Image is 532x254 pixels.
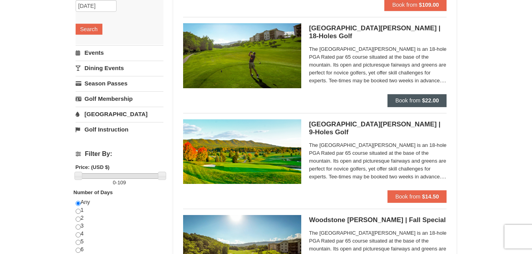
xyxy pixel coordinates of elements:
[183,119,301,184] img: 6619859-87-49ad91d4.jpg
[76,150,163,158] h4: Filter By:
[76,61,163,75] a: Dining Events
[395,97,421,104] span: Book from
[76,45,163,60] a: Events
[309,24,447,40] h5: [GEOGRAPHIC_DATA][PERSON_NAME] | 18-Holes Golf
[419,2,439,8] strong: $109.00
[395,193,421,200] span: Book from
[76,91,163,106] a: Golf Membership
[74,189,113,195] strong: Number of Days
[309,141,447,181] span: The [GEOGRAPHIC_DATA][PERSON_NAME] is an 18-hole PGA Rated par 65 course situated at the base of ...
[387,94,447,107] button: Book from $22.00
[76,24,102,35] button: Search
[117,180,126,185] span: 109
[76,179,163,187] label: -
[309,216,447,224] h5: Woodstone [PERSON_NAME] | Fall Special
[183,23,301,88] img: 6619859-85-1f84791f.jpg
[309,45,447,85] span: The [GEOGRAPHIC_DATA][PERSON_NAME] is an 18-hole PGA Rated par 65 course situated at the base of ...
[76,76,163,91] a: Season Passes
[76,107,163,121] a: [GEOGRAPHIC_DATA]
[392,2,417,8] span: Book from
[422,193,439,200] strong: $14.50
[76,164,110,170] strong: Price: (USD $)
[76,122,163,137] a: Golf Instruction
[113,180,116,185] span: 0
[422,97,439,104] strong: $22.00
[309,121,447,136] h5: [GEOGRAPHIC_DATA][PERSON_NAME] | 9-Holes Golf
[387,190,447,203] button: Book from $14.50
